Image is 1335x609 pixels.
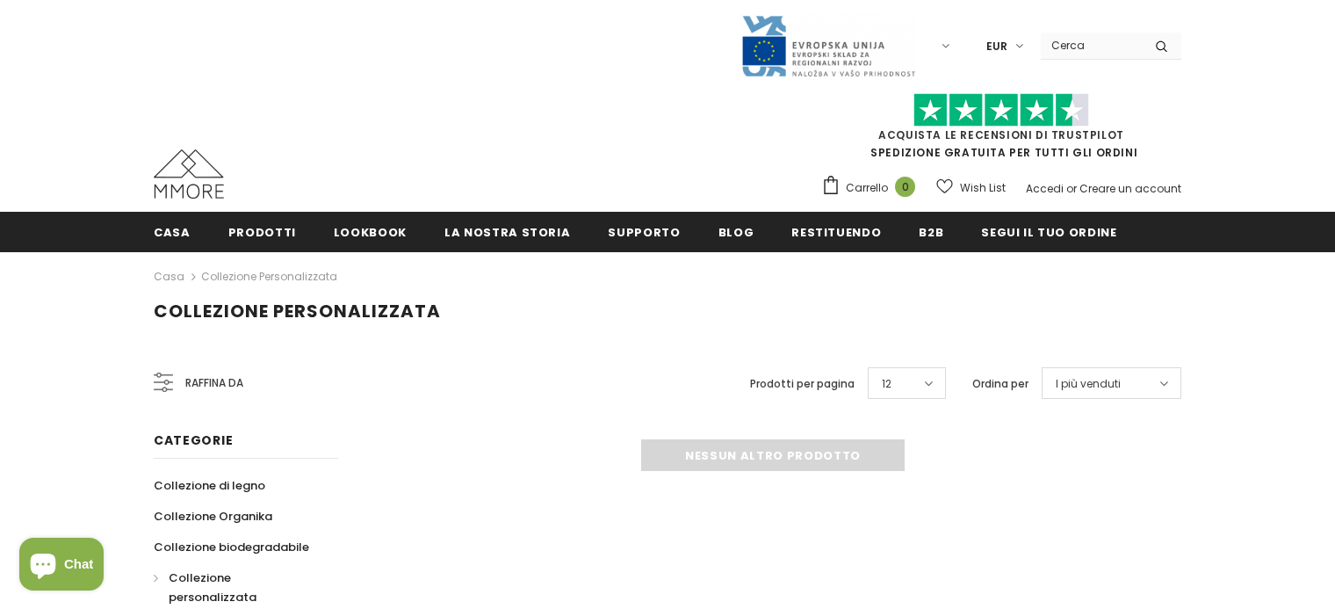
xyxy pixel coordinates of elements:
[919,224,943,241] span: B2B
[154,299,441,323] span: Collezione personalizzata
[154,501,272,532] a: Collezione Organika
[334,212,407,251] a: Lookbook
[608,224,680,241] span: supporto
[154,431,233,449] span: Categorie
[154,532,309,562] a: Collezione biodegradabile
[154,477,265,494] span: Collezione di legno
[608,212,680,251] a: supporto
[972,375,1028,393] label: Ordina per
[821,101,1181,160] span: SPEDIZIONE GRATUITA PER TUTTI GLI ORDINI
[154,149,224,199] img: Casi MMORE
[14,538,109,595] inbox-online-store-chat: Shopify online store chat
[986,38,1007,55] span: EUR
[228,224,296,241] span: Prodotti
[201,269,337,284] a: Collezione personalizzata
[750,375,855,393] label: Prodotti per pagina
[154,508,272,525] span: Collezione Organika
[913,93,1089,127] img: Fidati di Pilot Stars
[185,373,243,393] span: Raffina da
[878,127,1124,142] a: Acquista le recensioni di TrustPilot
[960,179,1006,197] span: Wish List
[981,212,1116,251] a: Segui il tuo ordine
[740,38,916,53] a: Javni Razpis
[1056,375,1121,393] span: I più venduti
[718,212,754,251] a: Blog
[1041,33,1142,58] input: Search Site
[154,539,309,555] span: Collezione biodegradabile
[154,266,184,287] a: Casa
[821,175,924,201] a: Carrello 0
[846,179,888,197] span: Carrello
[919,212,943,251] a: B2B
[1066,181,1077,196] span: or
[334,224,407,241] span: Lookbook
[895,177,915,197] span: 0
[936,172,1006,203] a: Wish List
[444,212,570,251] a: La nostra storia
[444,224,570,241] span: La nostra storia
[1079,181,1181,196] a: Creare un account
[154,212,191,251] a: Casa
[740,14,916,78] img: Javni Razpis
[718,224,754,241] span: Blog
[791,224,881,241] span: Restituendo
[882,375,891,393] span: 12
[228,212,296,251] a: Prodotti
[791,212,881,251] a: Restituendo
[1026,181,1064,196] a: Accedi
[154,470,265,501] a: Collezione di legno
[981,224,1116,241] span: Segui il tuo ordine
[154,224,191,241] span: Casa
[169,569,256,605] span: Collezione personalizzata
